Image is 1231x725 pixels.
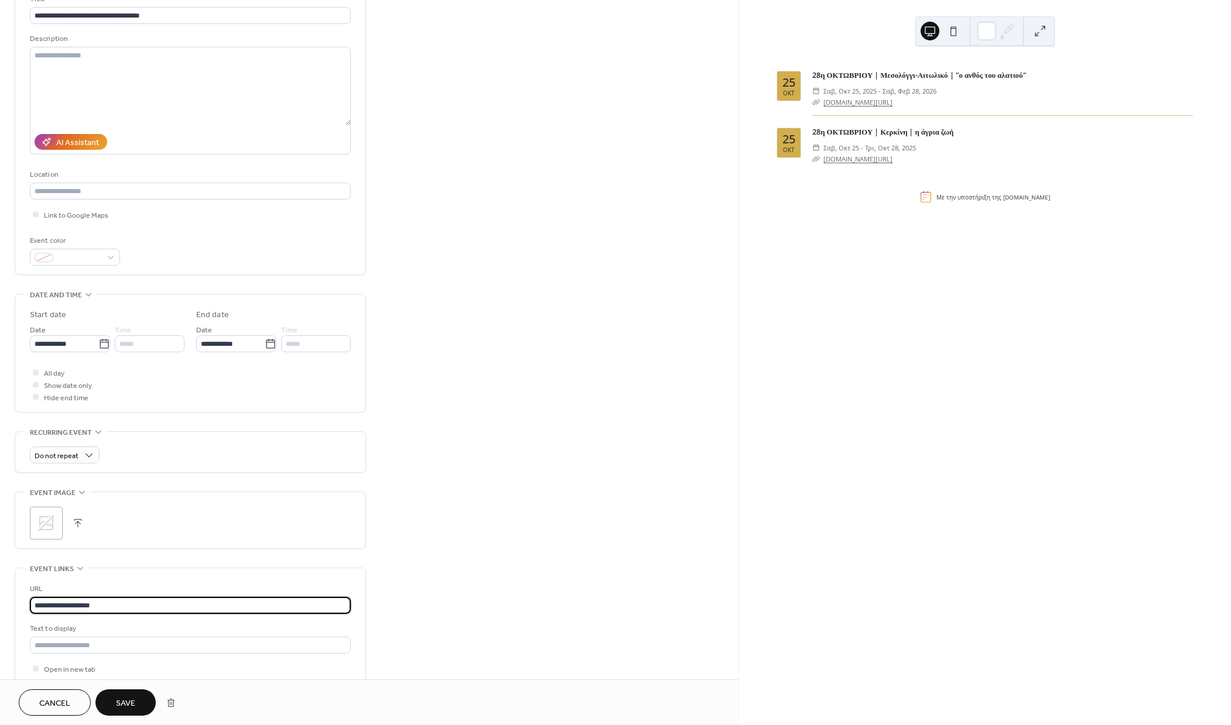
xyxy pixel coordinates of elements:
[196,324,212,336] span: Date
[812,70,1026,80] a: 28η ΟΚΤΩΒΡΙΟΥ | Μεσολόγγι-Αιτωλικό | "ο ανθός του αλατιού"
[30,427,92,439] span: Recurring event
[30,235,118,247] div: Event color
[35,134,107,150] button: AI Assistant
[30,487,76,499] span: Event image
[30,324,46,336] span: Date
[823,85,936,97] span: Σαβ, Οκτ 25, 2025 - Σαβ, Φεβ 28, 2026
[56,137,99,149] div: AI Assistant
[823,142,916,153] span: Σαβ, Οκτ 25 - Τρι, Οκτ 28, 2025
[783,147,795,153] div: Οκτ
[44,367,64,380] span: All day
[812,97,820,108] div: ​
[30,507,63,540] div: ;
[30,583,348,595] div: URL
[936,193,1050,201] div: Με την υποστήριξη της
[116,697,135,710] span: Save
[812,85,820,97] div: ​
[30,309,66,321] div: Start date
[1003,193,1050,201] a: [DOMAIN_NAME]
[44,209,108,222] span: Link to Google Maps
[783,90,795,96] div: Οκτ
[782,77,795,88] div: 25
[823,154,893,163] a: [DOMAIN_NAME][URL]
[812,142,820,153] div: ​
[30,623,348,635] div: Text to display
[30,169,348,181] div: Location
[19,689,91,716] button: Cancel
[115,324,131,336] span: Time
[782,133,795,145] div: 25
[281,324,298,336] span: Time
[30,563,74,575] span: Event links
[39,697,70,710] span: Cancel
[44,380,92,392] span: Show date only
[30,33,348,45] div: Description
[95,689,156,716] button: Save
[812,153,820,164] div: ​
[44,392,88,404] span: Hide end time
[35,449,78,463] span: Do not repeat
[44,664,95,676] span: Open in new tab
[812,126,953,137] a: 28η ΟΚΤΩΒΡΙΟΥ | Κερκίνη | η άγρια ζωή
[823,98,893,106] a: [DOMAIN_NAME][URL]
[30,289,82,301] span: Date and time
[196,309,229,321] div: End date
